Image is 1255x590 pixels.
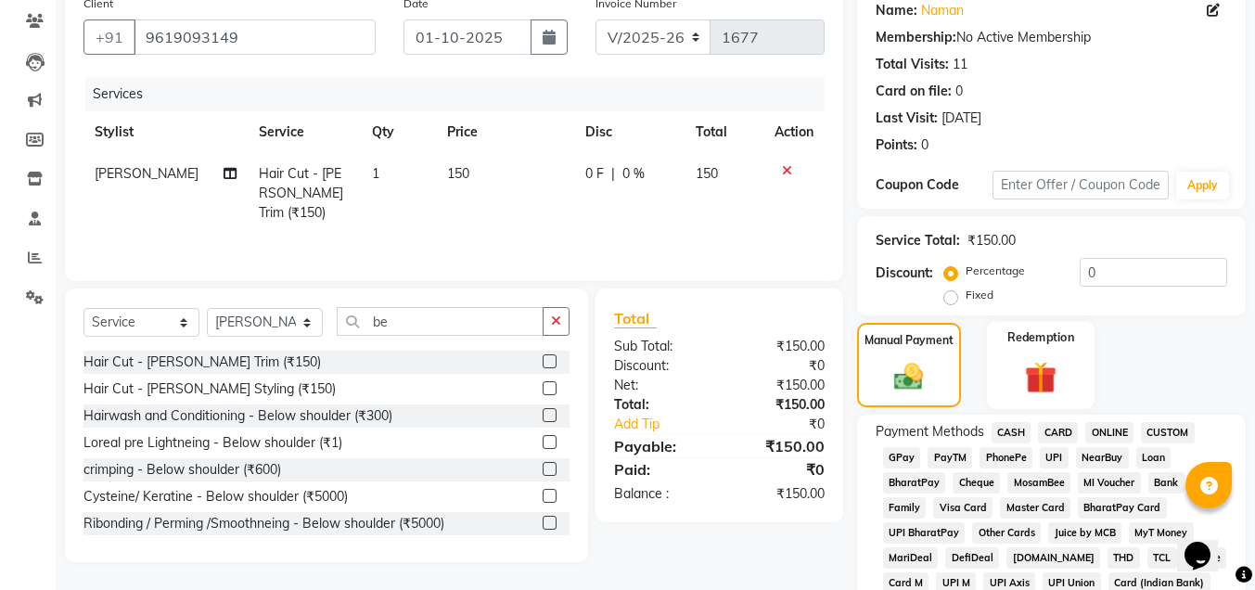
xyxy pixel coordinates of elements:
[611,164,615,184] span: |
[885,360,932,393] img: _cash.svg
[600,415,739,434] a: Add Tip
[1136,447,1172,468] span: Loan
[967,231,1016,250] div: ₹150.00
[83,487,348,507] div: Cysteine/ Keratine - Below shoulder (₹5000)
[719,395,838,415] div: ₹150.00
[1108,547,1140,569] span: THD
[864,332,954,349] label: Manual Payment
[921,135,928,155] div: 0
[1007,328,1074,346] label: Redemption
[248,111,361,153] th: Service
[1085,422,1133,443] span: ONLINE
[361,111,436,153] th: Qty
[953,55,967,74] div: 11
[719,356,838,376] div: ₹0
[83,353,321,372] div: Hair Cut - [PERSON_NAME] Trim (₹150)
[1040,447,1069,468] span: UPI
[1048,522,1121,544] span: Juice by MCB
[1147,547,1177,569] span: TCL
[876,55,949,74] div: Total Visits:
[719,435,838,457] div: ₹150.00
[259,165,343,221] span: Hair Cut - [PERSON_NAME] Trim (₹150)
[83,406,392,426] div: Hairwash and Conditioning - Below shoulder (₹300)
[763,111,825,153] th: Action
[585,164,604,184] span: 0 F
[85,77,839,111] div: Services
[972,522,1041,544] span: Other Cards
[1000,497,1070,519] span: Master Card
[83,460,281,480] div: crimping - Below shoulder (₹600)
[622,164,645,184] span: 0 %
[1078,472,1141,494] span: MI Voucher
[600,395,719,415] div: Total:
[447,165,469,182] span: 150
[1038,422,1078,443] span: CARD
[876,175,992,195] div: Coupon Code
[83,111,248,153] th: Stylist
[876,1,917,20] div: Name:
[1076,447,1129,468] span: NearBuy
[883,447,921,468] span: GPay
[876,109,938,128] div: Last Visit:
[876,28,1227,47] div: No Active Membership
[876,422,984,442] span: Payment Methods
[883,522,966,544] span: UPI BharatPay
[883,497,927,519] span: Family
[719,337,838,356] div: ₹150.00
[600,484,719,504] div: Balance :
[719,484,838,504] div: ₹150.00
[614,309,657,328] span: Total
[685,111,763,153] th: Total
[992,171,1169,199] input: Enter Offer / Coupon Code
[600,458,719,481] div: Paid:
[953,472,1000,494] span: Cheque
[1015,357,1067,397] img: _gift.svg
[876,135,917,155] div: Points:
[921,1,964,20] a: Naman
[719,458,838,481] div: ₹0
[966,263,1025,279] label: Percentage
[83,379,336,399] div: Hair Cut - [PERSON_NAME] Styling (₹150)
[1177,516,1236,571] iframe: chat widget
[696,165,718,182] span: 150
[883,472,946,494] span: BharatPay
[955,82,963,101] div: 0
[1007,472,1070,494] span: MosamBee
[876,231,960,250] div: Service Total:
[945,547,999,569] span: DefiDeal
[928,447,972,468] span: PayTM
[1078,497,1167,519] span: BharatPay Card
[1148,472,1185,494] span: Bank
[883,547,939,569] span: MariDeal
[600,337,719,356] div: Sub Total:
[574,111,685,153] th: Disc
[95,165,198,182] span: [PERSON_NAME]
[876,82,952,101] div: Card on file:
[1129,522,1194,544] span: MyT Money
[436,111,573,153] th: Price
[83,433,342,453] div: Loreal pre Lightneing - Below shoulder (₹1)
[992,422,1031,443] span: CASH
[980,447,1032,468] span: PhonePe
[600,435,719,457] div: Payable:
[83,514,444,533] div: Ribonding / Perming /Smoothneing - Below shoulder (₹5000)
[1006,547,1100,569] span: [DOMAIN_NAME]
[337,307,544,336] input: Search or Scan
[1141,422,1195,443] span: CUSTOM
[876,28,956,47] div: Membership:
[1176,172,1229,199] button: Apply
[600,356,719,376] div: Discount:
[600,376,719,395] div: Net:
[966,287,993,303] label: Fixed
[941,109,981,128] div: [DATE]
[739,415,839,434] div: ₹0
[134,19,376,55] input: Search by Name/Mobile/Email/Code
[372,165,379,182] span: 1
[83,19,135,55] button: +91
[719,376,838,395] div: ₹150.00
[876,263,933,283] div: Discount:
[933,497,992,519] span: Visa Card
